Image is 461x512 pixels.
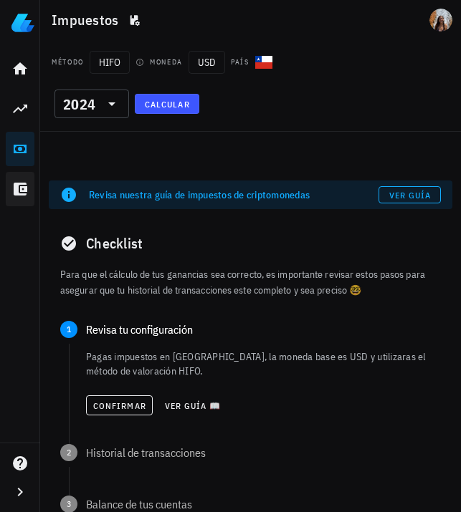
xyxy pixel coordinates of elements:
span: Confirmar [92,400,146,411]
button: Calcular [135,94,199,114]
div: Balance de tus cuentas [86,498,441,510]
button: Ver guía 📖 [158,395,227,415]
button: Confirmar [86,395,153,415]
span: USD [189,51,225,74]
div: Revisa nuestra guía de impuestos de criptomonedas [89,188,379,202]
p: Para que el cálculo de tus ganancias sea correcto, es importante revisar estos pasos para asegura... [60,266,441,298]
span: Ver guía 📖 [164,400,222,411]
div: País [231,57,249,68]
h1: Impuestos [52,9,124,32]
span: 2 [60,444,77,461]
div: Revisa tu configuración [86,324,441,335]
a: Ver guía [379,186,441,203]
p: Pagas impuestos en [GEOGRAPHIC_DATA], la moneda base es USD y utilizaras el método de valoración ... [86,349,441,378]
span: Ver guía [389,190,432,201]
img: LedgiFi [11,11,34,34]
div: avatar [429,9,452,32]
div: Moneda [150,57,183,68]
div: Método [52,57,84,68]
div: 2024 [63,97,95,112]
span: 1 [60,321,77,338]
div: Checklist [49,221,452,266]
div: CL-icon [255,54,272,71]
div: 2024 [54,90,129,118]
span: HIFO [90,51,130,74]
div: Historial de transacciones [86,447,441,458]
span: Calcular [144,99,190,110]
